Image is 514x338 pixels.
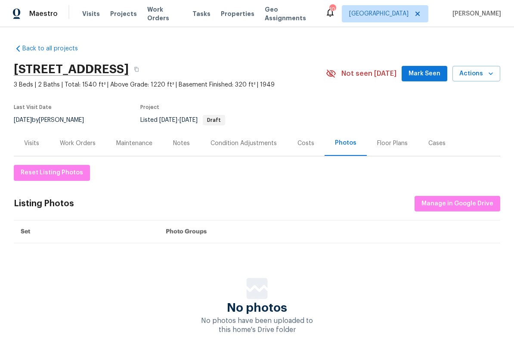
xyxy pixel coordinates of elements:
[402,66,447,82] button: Mark Seen
[14,199,74,208] div: Listing Photos
[297,139,314,148] div: Costs
[140,117,225,123] span: Listed
[14,115,94,125] div: by [PERSON_NAME]
[449,9,501,18] span: [PERSON_NAME]
[335,139,356,147] div: Photos
[140,105,159,110] span: Project
[329,5,335,14] div: 10
[29,9,58,18] span: Maestro
[459,68,493,79] span: Actions
[377,139,408,148] div: Floor Plans
[211,139,277,148] div: Condition Adjustments
[14,220,159,243] th: Set
[192,11,211,17] span: Tasks
[14,44,96,53] a: Back to all projects
[24,139,39,148] div: Visits
[204,118,224,123] span: Draft
[341,69,396,78] span: Not seen [DATE]
[421,198,493,209] span: Manage in Google Drive
[60,139,96,148] div: Work Orders
[452,66,500,82] button: Actions
[227,304,287,312] span: No photos
[159,117,198,123] span: -
[21,167,83,178] span: Reset Listing Photos
[116,139,152,148] div: Maintenance
[409,68,440,79] span: Mark Seen
[415,196,500,212] button: Manage in Google Drive
[265,5,315,22] span: Geo Assignments
[14,165,90,181] button: Reset Listing Photos
[180,117,198,123] span: [DATE]
[129,62,144,77] button: Copy Address
[147,5,182,22] span: Work Orders
[14,105,52,110] span: Last Visit Date
[159,220,500,243] th: Photo Groups
[110,9,137,18] span: Projects
[14,117,32,123] span: [DATE]
[173,139,190,148] div: Notes
[14,81,326,89] span: 3 Beds | 2 Baths | Total: 1540 ft² | Above Grade: 1220 ft² | Basement Finished: 320 ft² | 1949
[82,9,100,18] span: Visits
[428,139,446,148] div: Cases
[349,9,409,18] span: [GEOGRAPHIC_DATA]
[159,117,177,123] span: [DATE]
[221,9,254,18] span: Properties
[201,317,313,333] span: No photos have been uploaded to this home's Drive folder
